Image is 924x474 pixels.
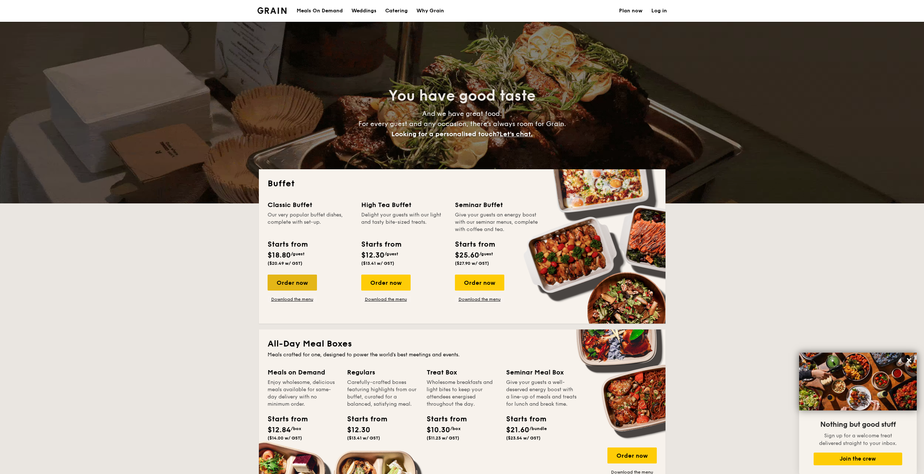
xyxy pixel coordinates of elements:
[361,251,384,260] span: $12.30
[268,239,307,250] div: Starts from
[358,110,566,138] span: And we have great food. For every guest and any occasion, there’s always room for Grain.
[506,435,541,441] span: ($23.54 w/ GST)
[427,414,459,425] div: Starts from
[506,367,577,377] div: Seminar Meal Box
[268,296,317,302] a: Download the menu
[257,7,287,14] a: Logotype
[427,426,450,434] span: $10.30
[455,211,540,233] div: Give your guests an energy boost with our seminar menus, complete with coffee and tea.
[361,296,411,302] a: Download the menu
[799,353,917,410] img: DSC07876-Edit02-Large.jpeg
[257,7,287,14] img: Grain
[455,200,540,210] div: Seminar Buffet
[384,251,398,256] span: /guest
[361,200,446,210] div: High Tea Buffet
[819,433,897,446] span: Sign up for a welcome treat delivered straight to your inbox.
[268,435,302,441] span: ($14.00 w/ GST)
[268,379,338,408] div: Enjoy wholesome, delicious meals available for same-day delivery with no minimum order.
[506,414,539,425] div: Starts from
[347,367,418,377] div: Regulars
[347,379,418,408] div: Carefully-crafted boxes featuring highlights from our buffet, curated for a balanced, satisfying ...
[268,178,657,190] h2: Buffet
[361,275,411,291] div: Order now
[268,414,300,425] div: Starts from
[268,367,338,377] div: Meals on Demand
[455,275,504,291] div: Order now
[506,379,577,408] div: Give your guests a well-deserved energy boost with a line-up of meals and treats for lunch and br...
[427,367,497,377] div: Treat Box
[500,130,533,138] span: Let's chat.
[450,426,461,431] span: /box
[479,251,493,256] span: /guest
[814,453,902,465] button: Join the crew
[268,338,657,350] h2: All-Day Meal Boxes
[347,426,370,434] span: $12.30
[268,251,291,260] span: $18.80
[455,296,504,302] a: Download the menu
[506,426,529,434] span: $21.60
[268,261,302,266] span: ($20.49 w/ GST)
[361,261,394,266] span: ($13.41 w/ GST)
[820,420,896,429] span: Nothing but good stuff
[361,239,401,250] div: Starts from
[391,130,500,138] span: Looking for a personalised touch?
[455,251,479,260] span: $25.60
[607,447,657,463] div: Order now
[388,87,536,105] span: You have good taste
[347,435,380,441] span: ($13.41 w/ GST)
[268,351,657,358] div: Meals crafted for one, designed to power the world's best meetings and events.
[455,261,489,266] span: ($27.90 w/ GST)
[291,426,301,431] span: /box
[347,414,380,425] div: Starts from
[427,435,459,441] span: ($11.23 w/ GST)
[361,211,446,233] div: Delight your guests with our light and tasty bite-sized treats.
[268,426,291,434] span: $12.84
[268,275,317,291] div: Order now
[291,251,305,256] span: /guest
[455,239,494,250] div: Starts from
[903,355,915,366] button: Close
[427,379,497,408] div: Wholesome breakfasts and light bites to keep your attendees energised throughout the day.
[268,200,353,210] div: Classic Buffet
[268,211,353,233] div: Our very popular buffet dishes, complete with set-up.
[529,426,547,431] span: /bundle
